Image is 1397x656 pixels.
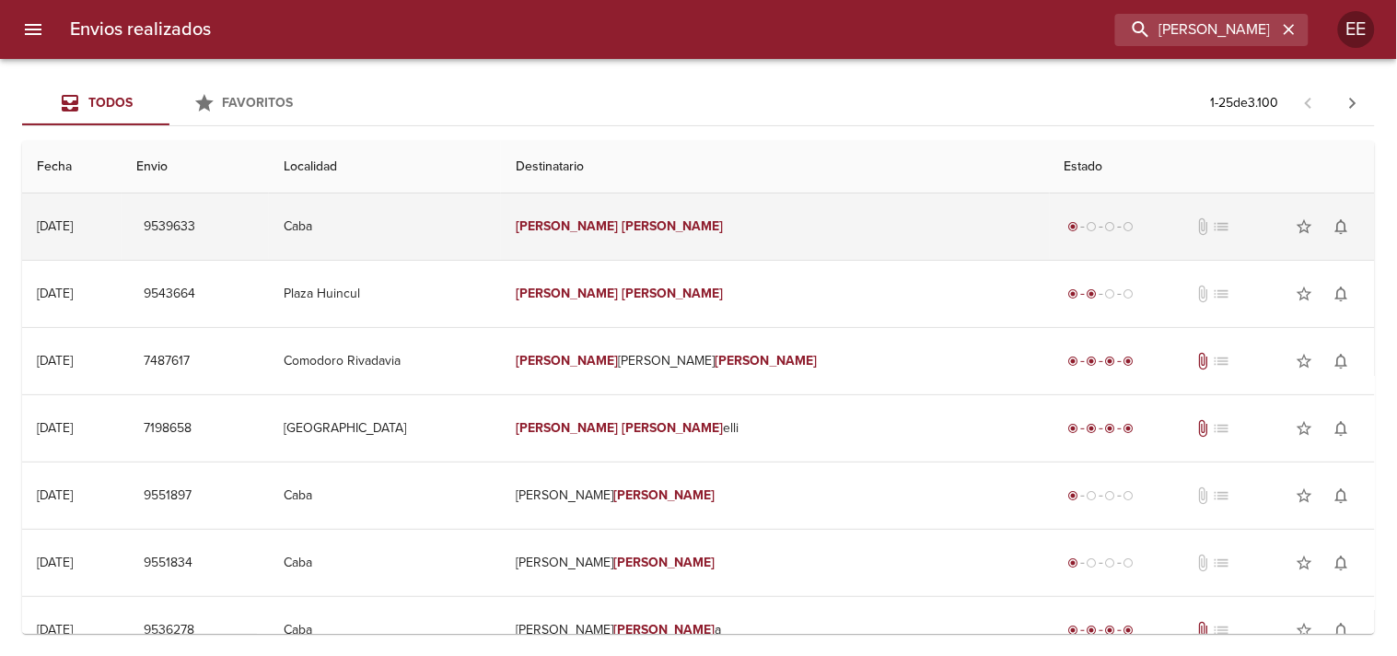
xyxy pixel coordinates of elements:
span: radio_button_checked [1068,557,1079,568]
div: Entregado [1065,352,1138,370]
span: star_border [1296,486,1314,505]
td: Comodoro Rivadavia [269,328,501,394]
button: 9543664 [136,277,203,311]
em: [PERSON_NAME] [716,353,818,369]
span: star_border [1296,352,1314,370]
span: notifications_none [1333,621,1351,639]
button: Activar notificaciones [1323,477,1360,514]
button: Agregar a favoritos [1286,477,1323,514]
span: No tiene pedido asociado [1212,419,1230,438]
th: Envio [122,141,269,193]
button: 7487617 [136,345,197,379]
em: [PERSON_NAME] [516,218,618,234]
span: No tiene documentos adjuntos [1193,486,1212,505]
td: [PERSON_NAME] [501,463,1050,529]
span: radio_button_unchecked [1123,490,1135,501]
div: [DATE] [37,286,73,301]
th: Localidad [269,141,501,193]
span: notifications_none [1333,217,1351,236]
div: Generado [1065,486,1138,505]
td: [PERSON_NAME] [501,328,1050,394]
span: 9539633 [144,216,195,239]
div: Generado [1065,554,1138,572]
p: 1 - 25 de 3.100 [1211,94,1279,112]
span: Pagina siguiente [1331,81,1375,125]
td: Plaza Huincul [269,261,501,327]
div: [DATE] [37,622,73,638]
span: Todos [88,95,133,111]
button: Agregar a favoritos [1286,343,1323,380]
span: No tiene pedido asociado [1212,217,1230,236]
button: Agregar a favoritos [1286,410,1323,447]
th: Destinatario [501,141,1050,193]
span: Pagina anterior [1286,93,1331,111]
em: [PERSON_NAME] [516,353,618,369]
button: Activar notificaciones [1323,612,1360,649]
span: star_border [1296,419,1314,438]
span: notifications_none [1333,486,1351,505]
button: Agregar a favoritos [1286,208,1323,245]
span: radio_button_unchecked [1087,557,1098,568]
button: 9551834 [136,546,200,580]
div: [DATE] [37,487,73,503]
span: Tiene documentos adjuntos [1193,352,1212,370]
span: radio_button_checked [1123,356,1135,367]
span: radio_button_checked [1123,625,1135,636]
span: radio_button_checked [1087,625,1098,636]
span: No tiene pedido asociado [1212,554,1230,572]
button: 9551897 [136,479,199,513]
span: radio_button_checked [1087,356,1098,367]
span: radio_button_unchecked [1105,557,1116,568]
span: radio_button_unchecked [1087,490,1098,501]
span: No tiene documentos adjuntos [1193,554,1212,572]
span: star_border [1296,217,1314,236]
span: 9543664 [144,283,195,306]
div: Entregado [1065,621,1138,639]
span: radio_button_checked [1087,288,1098,299]
button: 9539633 [136,210,203,244]
span: 9536278 [144,619,194,642]
button: menu [11,7,55,52]
td: elli [501,395,1050,462]
span: 9551834 [144,552,192,575]
div: EE [1338,11,1375,48]
div: Generado [1065,217,1138,236]
span: Tiene documentos adjuntos [1193,621,1212,639]
span: radio_button_checked [1123,423,1135,434]
input: buscar [1115,14,1277,46]
td: Caba [269,193,501,260]
th: Fecha [22,141,122,193]
button: Agregar a favoritos [1286,545,1323,581]
span: 7198658 [144,417,192,440]
span: No tiene pedido asociado [1212,486,1230,505]
button: 9536278 [136,614,202,648]
em: [PERSON_NAME] [613,622,716,638]
span: radio_button_unchecked [1123,221,1135,232]
span: radio_button_checked [1068,221,1079,232]
span: radio_button_unchecked [1105,221,1116,232]
span: No tiene pedido asociado [1212,621,1230,639]
span: No tiene pedido asociado [1212,285,1230,303]
span: radio_button_unchecked [1105,490,1116,501]
span: radio_button_checked [1068,288,1079,299]
em: [PERSON_NAME] [613,487,716,503]
button: Activar notificaciones [1323,208,1360,245]
span: radio_button_unchecked [1105,288,1116,299]
div: [DATE] [37,420,73,436]
span: notifications_none [1333,554,1351,572]
span: Favoritos [223,95,294,111]
button: 7198658 [136,412,199,446]
span: notifications_none [1333,419,1351,438]
td: [PERSON_NAME] [501,530,1050,596]
div: Abrir información de usuario [1338,11,1375,48]
span: radio_button_unchecked [1123,557,1135,568]
em: [PERSON_NAME] [622,218,724,234]
div: [DATE] [37,353,73,369]
div: Despachado [1065,285,1138,303]
span: radio_button_checked [1068,625,1079,636]
span: No tiene documentos adjuntos [1193,217,1212,236]
div: [DATE] [37,555,73,570]
span: notifications_none [1333,352,1351,370]
span: 9551897 [144,485,192,508]
span: radio_button_unchecked [1123,288,1135,299]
